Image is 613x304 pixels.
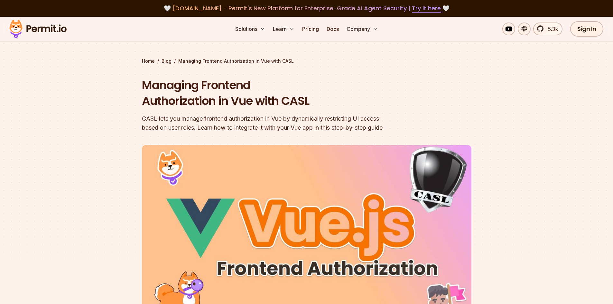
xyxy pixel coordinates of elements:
[324,23,341,35] a: Docs
[142,77,389,109] h1: Managing Frontend Authorization in Vue with CASL
[15,4,598,13] div: 🤍 🤍
[172,4,441,12] span: [DOMAIN_NAME] - Permit's New Platform for Enterprise-Grade AI Agent Security |
[142,58,471,64] div: / /
[570,21,603,37] a: Sign In
[344,23,380,35] button: Company
[142,58,155,64] a: Home
[233,23,268,35] button: Solutions
[162,58,172,64] a: Blog
[544,25,558,33] span: 5.3k
[142,114,389,132] div: CASL lets you manage frontend authorization in Vue by dynamically restricting UI access based on ...
[412,4,441,13] a: Try it here
[533,23,562,35] a: 5.3k
[300,23,321,35] a: Pricing
[270,23,297,35] button: Learn
[6,18,70,40] img: Permit logo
